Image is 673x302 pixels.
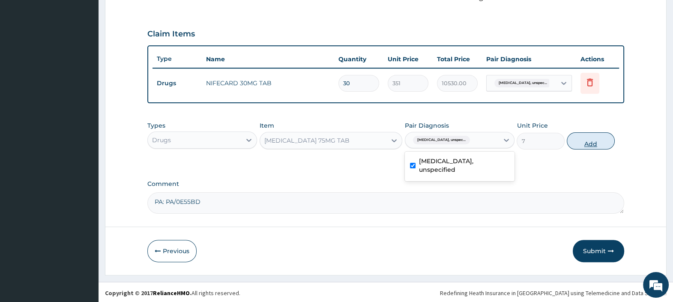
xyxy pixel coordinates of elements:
th: Unit Price [383,51,433,68]
th: Name [202,51,334,68]
span: [MEDICAL_DATA], unspec... [494,79,551,87]
th: Total Price [433,51,482,68]
label: [MEDICAL_DATA], unspecified [419,157,509,174]
label: Unit Price [517,121,547,130]
a: RelianceHMO [153,289,190,297]
strong: Copyright © 2017 . [105,289,191,297]
img: d_794563401_company_1708531726252_794563401 [16,43,35,64]
div: [MEDICAL_DATA] 75MG TAB [264,136,350,145]
div: Chat with us now [45,48,144,59]
button: Add [567,132,614,150]
th: Type [153,51,202,67]
div: Redefining Heath Insurance in [GEOGRAPHIC_DATA] using Telemedicine and Data Science! [440,289,667,297]
td: Drugs [153,75,202,91]
textarea: Type your message and hit 'Enter' [4,206,163,236]
th: Pair Diagnosis [482,51,576,68]
th: Quantity [334,51,383,68]
div: Minimize live chat window [141,4,161,25]
td: NIFECARD 30MG TAB [202,75,334,92]
button: Previous [147,240,197,262]
button: Submit [573,240,624,262]
span: [MEDICAL_DATA], unspec... [413,136,470,144]
th: Actions [576,51,619,68]
label: Types [147,122,165,129]
span: We're online! [50,94,118,181]
label: Pair Diagnosis [405,121,449,130]
label: Comment [147,180,624,188]
div: Drugs [152,136,171,144]
h3: Claim Items [147,30,195,39]
label: Item [260,121,274,130]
